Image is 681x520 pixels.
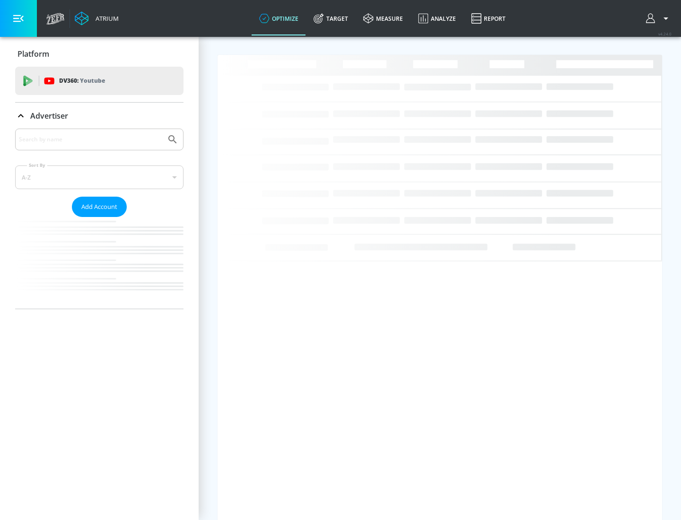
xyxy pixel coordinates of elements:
[30,111,68,121] p: Advertiser
[80,76,105,86] p: Youtube
[410,1,463,35] a: Analyze
[81,201,117,212] span: Add Account
[15,67,183,95] div: DV360: Youtube
[59,76,105,86] p: DV360:
[27,162,47,168] label: Sort By
[658,31,672,36] span: v 4.24.0
[252,1,306,35] a: optimize
[15,165,183,189] div: A-Z
[75,11,119,26] a: Atrium
[306,1,356,35] a: Target
[15,217,183,309] nav: list of Advertiser
[15,129,183,309] div: Advertiser
[72,197,127,217] button: Add Account
[15,103,183,129] div: Advertiser
[463,1,513,35] a: Report
[356,1,410,35] a: measure
[17,49,49,59] p: Platform
[92,14,119,23] div: Atrium
[15,41,183,67] div: Platform
[19,133,162,146] input: Search by name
